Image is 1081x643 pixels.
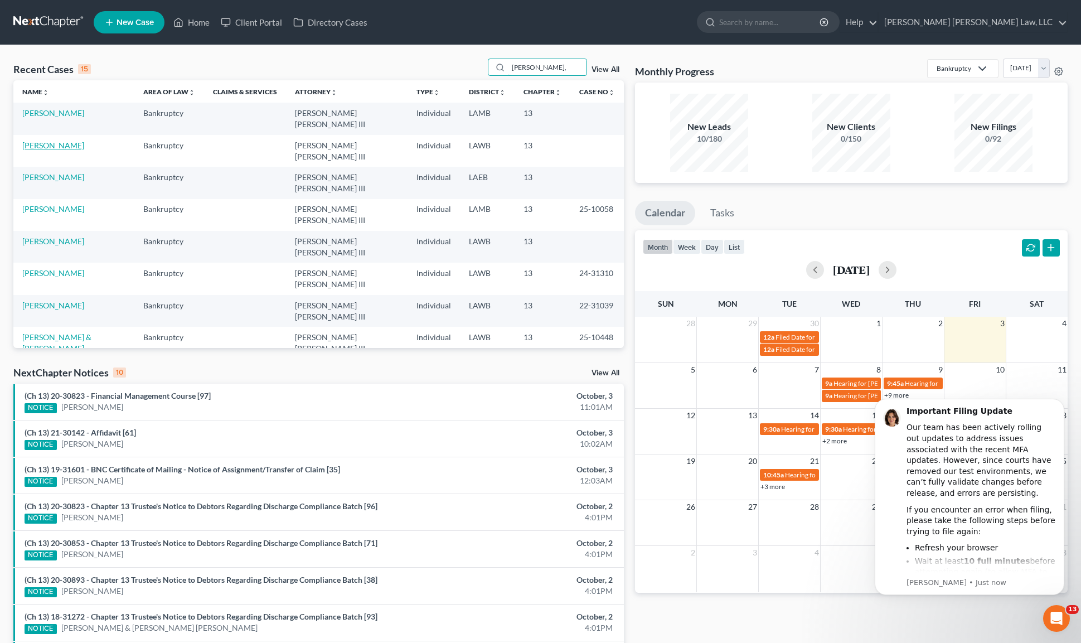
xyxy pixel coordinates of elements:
[515,295,570,327] td: 13
[286,231,408,263] td: [PERSON_NAME] [PERSON_NAME] III
[570,263,624,294] td: 24-31310
[61,622,258,634] a: [PERSON_NAME] & [PERSON_NAME] [PERSON_NAME]
[22,88,49,96] a: Nameunfold_more
[424,611,613,622] div: October, 2
[812,120,890,133] div: New Clients
[61,475,123,486] a: [PERSON_NAME]
[408,135,460,167] td: Individual
[424,586,613,597] div: 4:01PM
[134,327,204,359] td: Bankruptcy
[813,363,820,376] span: 7
[747,409,758,422] span: 13
[134,295,204,327] td: Bankruptcy
[785,471,872,479] span: Hearing for [PERSON_NAME]
[812,133,890,144] div: 0/150
[460,103,515,134] td: LAMB
[775,333,869,341] span: Filed Date for [PERSON_NAME]
[752,546,758,559] span: 3
[460,135,515,167] td: LAWB
[25,514,57,524] div: NOTICE
[592,369,619,377] a: View All
[408,327,460,359] td: Individual
[286,263,408,294] td: [PERSON_NAME] [PERSON_NAME] III
[408,263,460,294] td: Individual
[685,409,696,422] span: 12
[22,268,84,278] a: [PERSON_NAME]
[215,12,288,32] a: Client Portal
[25,465,340,474] a: (Ch 13) 19-31601 - BNC Certificate of Mailing - Notice of Assignment/Transfer of Claim [35]
[134,199,204,231] td: Bankruptcy
[25,477,57,487] div: NOTICE
[843,425,1026,433] span: Hearing for [US_STATE] Safety Association of Timbermen - Self I
[22,172,84,182] a: [PERSON_NAME]
[1061,317,1068,330] span: 4
[416,88,440,96] a: Typeunfold_more
[937,317,944,330] span: 2
[134,167,204,199] td: Bankruptcy
[833,391,920,400] span: Hearing for [PERSON_NAME]
[25,440,57,450] div: NOTICE
[701,239,724,254] button: day
[408,167,460,199] td: Individual
[747,317,758,330] span: 29
[22,236,84,246] a: [PERSON_NAME]
[822,437,847,445] a: +2 more
[204,80,286,103] th: Claims & Services
[1056,363,1068,376] span: 11
[813,546,820,559] span: 4
[286,199,408,231] td: [PERSON_NAME] [PERSON_NAME] III
[424,501,613,512] div: October, 2
[25,403,57,413] div: NOTICE
[424,622,613,634] div: 4:01PM
[134,263,204,294] td: Bankruptcy
[700,201,744,225] a: Tasks
[685,455,696,468] span: 19
[825,425,842,433] span: 9:30a
[424,390,613,402] div: October, 3
[673,239,701,254] button: week
[781,425,964,433] span: Hearing for [US_STATE] Safety Association of Timbermen - Self I
[295,88,337,96] a: Attorneyunfold_more
[523,88,561,96] a: Chapterunfold_more
[747,500,758,514] span: 27
[42,89,49,96] i: unfold_more
[954,120,1032,133] div: New Filings
[22,204,84,214] a: [PERSON_NAME]
[25,391,211,400] a: (Ch 13) 20-30823 - Financial Management Course [97]
[905,299,921,308] span: Thu
[460,263,515,294] td: LAWB
[424,512,613,523] div: 4:01PM
[61,586,123,597] a: [PERSON_NAME]
[25,612,377,621] a: (Ch 13) 18-31272 - Chapter 13 Trustee's Notice to Debtors Regarding Discharge Compliance Batch [93]
[286,295,408,327] td: [PERSON_NAME] [PERSON_NAME] III
[113,368,126,378] div: 10
[724,239,745,254] button: list
[515,199,570,231] td: 13
[424,464,613,475] div: October, 3
[592,66,619,74] a: View All
[999,317,1006,330] span: 3
[424,549,613,560] div: 4:01PM
[188,89,195,96] i: unfold_more
[515,167,570,199] td: 13
[685,317,696,330] span: 28
[515,263,570,294] td: 13
[424,574,613,586] div: October, 2
[763,345,774,354] span: 12a
[905,379,992,388] span: Hearing for [PERSON_NAME]
[747,455,758,468] span: 20
[22,108,84,118] a: [PERSON_NAME]
[833,379,920,388] span: Hearing for [PERSON_NAME]
[143,88,195,96] a: Area of Lawunfold_more
[1043,605,1070,632] iframe: Intercom live chat
[288,12,373,32] a: Directory Cases
[515,135,570,167] td: 13
[887,379,904,388] span: 9:45a
[22,332,91,353] a: [PERSON_NAME] & [PERSON_NAME]
[690,546,696,559] span: 2
[499,89,506,96] i: unfold_more
[875,363,882,376] span: 8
